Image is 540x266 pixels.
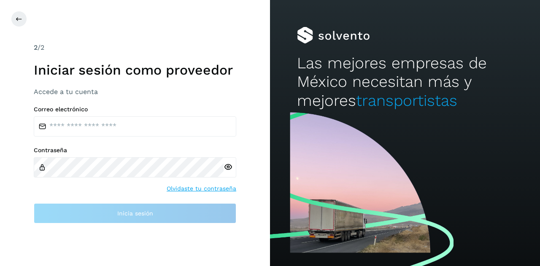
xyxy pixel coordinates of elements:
button: Inicia sesión [34,203,236,223]
span: transportistas [356,91,457,110]
h1: Iniciar sesión como proveedor [34,62,236,78]
div: /2 [34,43,236,53]
label: Contraseña [34,147,236,154]
h2: Las mejores empresas de México necesitan más y mejores [297,54,513,110]
span: Inicia sesión [117,210,153,216]
span: 2 [34,43,38,51]
h3: Accede a tu cuenta [34,88,236,96]
label: Correo electrónico [34,106,236,113]
a: Olvidaste tu contraseña [167,184,236,193]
